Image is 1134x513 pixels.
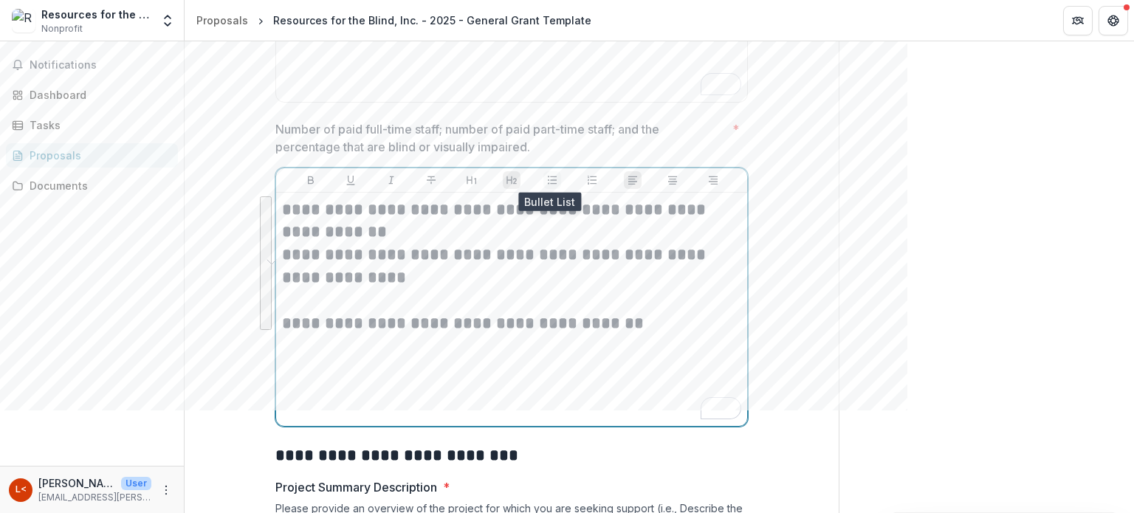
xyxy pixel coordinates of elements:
[157,481,175,499] button: More
[6,143,178,168] a: Proposals
[463,171,481,189] button: Heading 1
[16,485,27,495] div: Lorinda De Vera-Ang <rbi.lorinda@gmail.com> <rbi.lorinda@gmail.com>
[6,173,178,198] a: Documents
[121,477,151,490] p: User
[6,83,178,107] a: Dashboard
[38,491,151,504] p: [EMAIL_ADDRESS][PERSON_NAME][DOMAIN_NAME]
[342,171,360,189] button: Underline
[624,171,642,189] button: Align Left
[41,22,83,35] span: Nonprofit
[30,59,172,72] span: Notifications
[12,9,35,32] img: Resources for the Blind, Inc.
[30,148,166,163] div: Proposals
[275,478,437,496] p: Project Summary Description
[543,171,561,189] button: Bullet List
[30,87,166,103] div: Dashboard
[275,120,726,156] p: Number of paid full-time staff; number of paid part-time staff; and the percentage that are blind...
[1099,6,1128,35] button: Get Help
[30,117,166,133] div: Tasks
[503,171,520,189] button: Heading 2
[6,53,178,77] button: Notifications
[273,13,591,28] div: Resources for the Blind, Inc. - 2025 - General Grant Template
[30,178,166,193] div: Documents
[282,199,741,420] div: To enrich screen reader interactions, please activate Accessibility in Grammarly extension settings
[41,7,151,22] div: Resources for the Blind, Inc.
[38,475,115,491] p: [PERSON_NAME]-Ang <[EMAIL_ADDRESS][PERSON_NAME][DOMAIN_NAME]> <[DOMAIN_NAME][EMAIL_ADDRESS][PERSO...
[190,10,254,31] a: Proposals
[382,171,400,189] button: Italicize
[196,13,248,28] div: Proposals
[302,171,320,189] button: Bold
[190,10,597,31] nav: breadcrumb
[157,6,178,35] button: Open entity switcher
[704,171,722,189] button: Align Right
[422,171,440,189] button: Strike
[664,171,681,189] button: Align Center
[583,171,601,189] button: Ordered List
[6,113,178,137] a: Tasks
[1063,6,1093,35] button: Partners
